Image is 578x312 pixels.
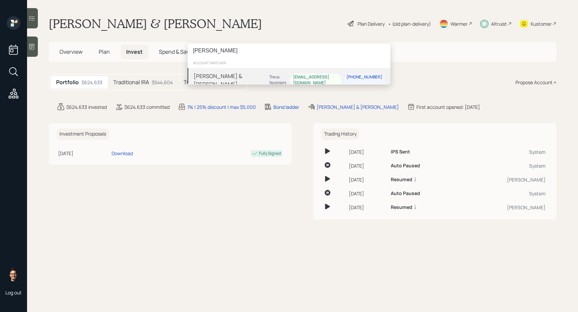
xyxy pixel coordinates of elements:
[188,44,390,58] input: Type a command or search…
[194,72,267,88] div: [PERSON_NAME] & [PERSON_NAME]
[188,58,390,68] div: account switcher
[293,74,338,86] div: [EMAIL_ADDRESS][DOMAIN_NAME]
[346,74,382,80] div: [PHONE_NUMBER]
[269,74,288,86] div: Treva Nostdahl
